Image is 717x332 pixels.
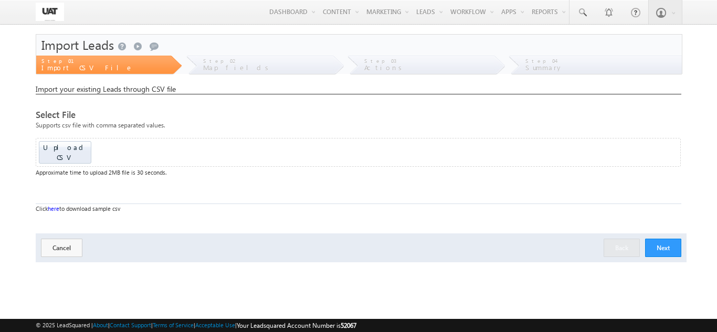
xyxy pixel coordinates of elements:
div: Approximate time to upload 2MB file is 30 seconds. [36,168,681,177]
span: Import CSV File [41,63,133,72]
span: 52067 [341,322,356,329]
span: © 2025 LeadSquared | | | | | [36,320,356,330]
div: Import your existing Leads through CSV file [36,84,681,94]
span: Upload CSV [43,143,87,162]
span: Summary [525,63,563,72]
a: here [48,205,59,212]
span: Step 03 [364,58,396,64]
button: Next [645,239,681,257]
a: Acceptable Use [195,322,235,328]
span: Step 02 [203,58,235,64]
span: Your Leadsquared Account Number is [237,322,356,329]
a: About [93,322,108,328]
span: Step 04 [525,58,558,64]
a: Terms of Service [153,322,194,328]
span: Actions [364,63,406,72]
button: Back [604,239,640,257]
img: Custom Logo [36,3,64,21]
span: Map fields [203,63,272,72]
button: Cancel [41,239,82,257]
div: Select File [36,110,681,120]
div: Click to download sample csv [36,204,681,213]
div: Import Leads [36,35,681,56]
a: Contact Support [110,322,151,328]
div: Supports csv file with comma separated values. [36,120,681,138]
span: Step 01 [41,58,72,64]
